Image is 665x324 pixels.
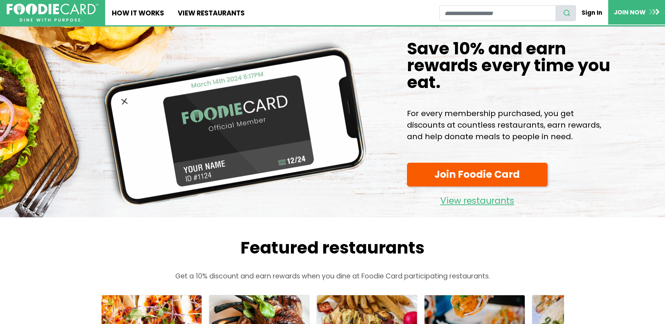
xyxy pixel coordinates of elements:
a: View restaurants [407,190,548,208]
input: restaurant search [439,5,556,21]
h1: Save 10% and earn rewards every time you eat. [407,40,613,91]
a: Join Foodie Card [407,163,548,187]
p: Get a 10% discount and earn rewards when you dine at Foodie Card participating restaurants. [87,271,578,282]
button: search [556,5,576,21]
a: Sign In [576,5,608,20]
img: FoodieCard; Eat, Drink, Save, Donate [7,4,99,22]
h2: Featured restaurants [87,238,578,258]
p: For every membership purchased, you get discounts at countless restaurants, earn rewards, and hel... [407,108,613,142]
